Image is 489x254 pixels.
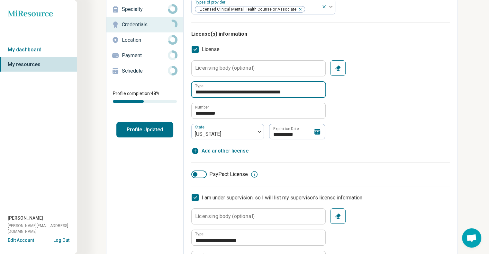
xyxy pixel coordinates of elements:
a: Payment [106,48,183,63]
p: Specialty [122,5,168,13]
button: Edit Account [8,237,34,244]
button: Log Out [53,237,69,242]
div: Profile completion [113,100,177,103]
a: Credentials [106,17,183,32]
h3: License(s) information [191,30,450,38]
span: Add another license [202,147,249,155]
span: [PERSON_NAME] [8,215,43,222]
p: Credentials [122,21,168,29]
button: Profile Updated [116,122,173,137]
span: I am under supervision, so I will list my supervisor’s license information [202,195,362,201]
span: License [202,46,220,53]
p: Location [122,36,168,44]
div: Profile completion: [106,86,183,107]
p: Schedule [122,67,168,75]
label: PsyPact License [191,171,248,178]
input: credential.licenses.0.name [192,82,325,97]
label: State [195,125,206,129]
input: credential.supervisorLicense.0.name [192,230,325,245]
span: [PERSON_NAME][EMAIL_ADDRESS][DOMAIN_NAME] [8,223,77,234]
p: Payment [122,52,168,59]
label: Type [195,84,204,88]
label: Licensing body (optional) [195,66,255,71]
a: Location [106,32,183,48]
a: Schedule [106,63,183,79]
a: Specialty [106,2,183,17]
label: Type [195,232,204,236]
label: Number [195,105,209,109]
span: 48 % [151,91,159,96]
label: Licensing body (optional) [195,214,255,219]
span: Licensed Clinical Mental Health Counselor Associate [195,6,298,13]
button: Add another license [191,147,249,155]
div: Open chat [462,228,481,248]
